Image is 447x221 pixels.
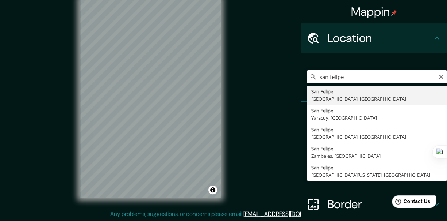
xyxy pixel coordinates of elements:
iframe: Help widget launcher [382,192,439,213]
a: [EMAIL_ADDRESS][DOMAIN_NAME] [243,210,334,218]
p: Any problems, suggestions, or concerns please email . [110,210,335,218]
div: [GEOGRAPHIC_DATA][US_STATE], [GEOGRAPHIC_DATA] [311,171,443,179]
h4: Location [327,31,432,45]
div: [GEOGRAPHIC_DATA], [GEOGRAPHIC_DATA] [311,133,443,141]
div: Pins [301,102,447,131]
div: San Felipe [311,88,443,95]
div: Style [301,131,447,160]
h4: Layout [327,168,432,182]
div: Layout [301,160,447,190]
div: San Felipe [311,164,443,171]
button: Clear [438,73,444,80]
div: San Felipe [311,126,443,133]
h4: Mappin [351,4,397,19]
button: Toggle attribution [208,186,217,194]
input: Pick your city or area [307,70,447,83]
h4: Border [327,197,432,211]
div: Location [301,23,447,53]
div: [GEOGRAPHIC_DATA], [GEOGRAPHIC_DATA] [311,95,443,102]
div: Border [301,190,447,219]
div: Zambales, [GEOGRAPHIC_DATA] [311,152,443,160]
div: Yaracuy, [GEOGRAPHIC_DATA] [311,114,443,121]
img: pin-icon.png [391,10,397,16]
div: San Felipe [311,145,443,152]
div: San Felipe [311,107,443,114]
